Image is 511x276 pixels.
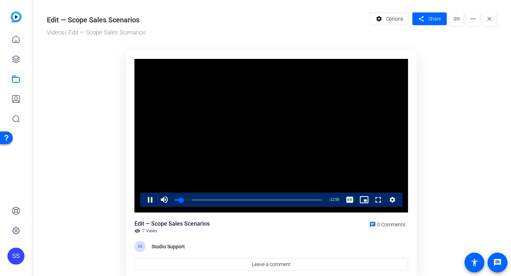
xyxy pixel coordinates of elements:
[134,258,408,271] a: Leave a comment
[367,220,408,228] a: 0 Comments
[11,11,22,22] img: blue-gradient.svg
[47,15,139,25] div: Edit — Scope Sales Scenarios
[377,222,405,227] span: 0 Comments
[134,241,146,252] div: SS
[134,228,140,234] mat-icon: visibility
[428,15,441,23] span: Share
[157,193,171,207] button: Mute
[329,198,330,202] span: -
[47,29,65,36] a: Videos
[371,193,385,207] button: Fullscreen
[343,193,357,207] button: Captions
[412,12,447,25] button: Share
[142,228,157,234] span: 7 Views
[467,12,479,25] mat-icon: more_horiz
[417,14,425,24] mat-icon: share
[152,242,187,251] div: Studio Support
[134,59,408,213] div: Video Player
[483,12,496,25] mat-icon: close
[47,28,367,37] div: / Edit — Scope Sales Scenarios
[375,12,384,26] mat-icon: settings
[330,198,339,202] span: 12:55
[386,12,403,26] span: Options
[493,258,502,267] mat-icon: message
[470,258,479,267] mat-icon: accessibility
[7,248,24,265] div: SS
[357,193,371,207] button: Picture-in-Picture
[134,220,210,228] div: Edit — Scope Sales Scenarios
[252,261,291,268] span: Leave a comment
[143,193,157,207] button: Pause
[450,12,463,25] mat-icon: link
[175,199,322,201] div: Progress Bar
[370,12,409,25] button: Options
[369,221,376,228] mat-icon: chat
